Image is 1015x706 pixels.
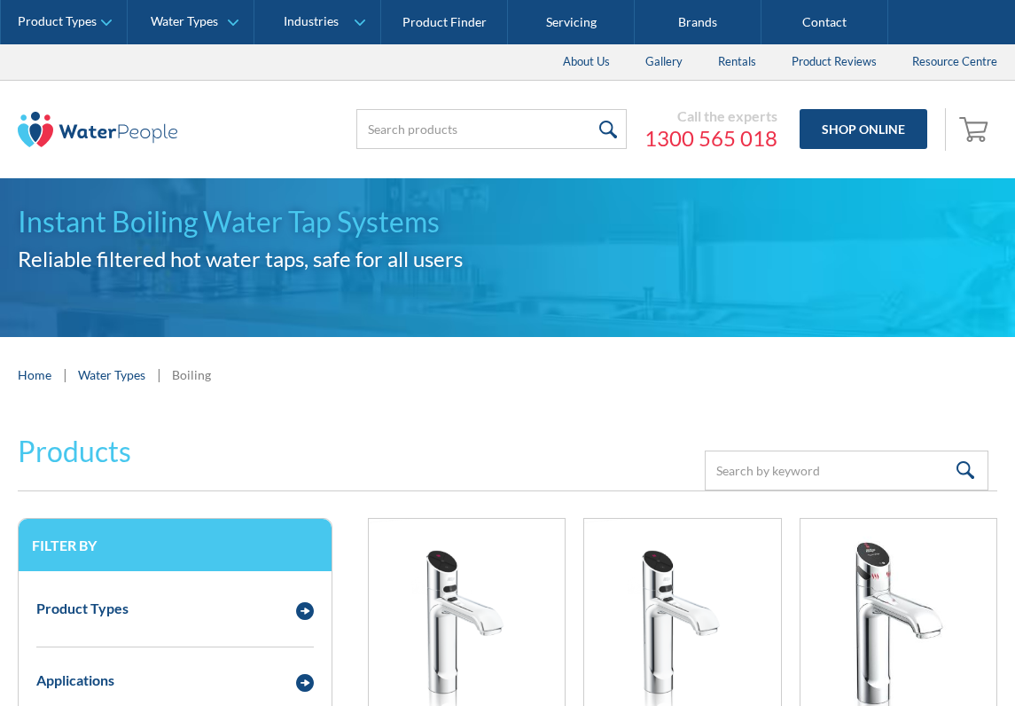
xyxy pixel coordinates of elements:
h3: Filter by [32,537,318,553]
img: The Water People [18,112,177,147]
div: Water Types [151,14,218,29]
div: | [60,364,69,385]
img: shopping cart [959,114,993,143]
h2: Reliable filtered hot water taps, safe for all users [18,243,997,275]
div: Product Types [36,598,129,619]
div: Applications [36,670,114,691]
a: Home [18,365,51,384]
a: Shop Online [800,109,927,149]
div: Industries [284,14,339,29]
div: Call the experts [644,107,777,125]
a: About Us [545,44,628,80]
a: Resource Centre [894,44,1015,80]
a: Product Reviews [774,44,894,80]
input: Search by keyword [705,451,988,490]
a: Open cart [955,108,997,151]
a: Gallery [628,44,700,80]
a: 1300 565 018 [644,125,777,152]
input: Search products [356,109,627,149]
a: Rentals [700,44,774,80]
div: Boiling [172,365,211,384]
div: Product Types [18,14,97,29]
div: | [154,364,163,385]
h2: Products [18,430,131,473]
a: Water Types [78,365,145,384]
h1: Instant Boiling Water Tap Systems [18,200,997,243]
